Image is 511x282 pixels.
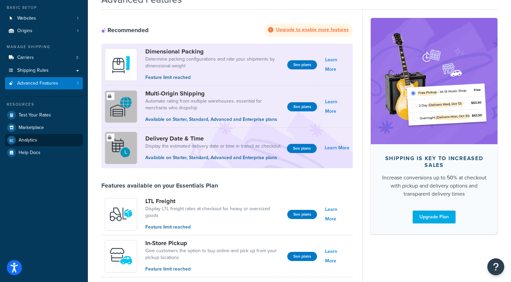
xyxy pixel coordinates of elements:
[145,265,282,273] p: Feature limit reached
[5,77,83,90] li: Advanced Features
[5,12,83,25] a: Websites1
[5,134,83,146] a: Analytics
[145,56,282,69] a: Determine packing configurations and rate your shipments by dimensional weight
[5,102,83,107] div: Resources
[325,205,349,224] a: Learn More
[413,211,456,223] a: Upgrade Plan
[325,55,349,74] a: Learn More
[5,25,83,37] li: Origins
[276,26,349,33] strong: Upgrade to enable more features
[5,109,83,121] a: Test Your Rates
[382,155,487,169] div: Shipping is key to increased sales
[109,53,133,77] img: DTVBYsAAAAAASUVORK5CYII=
[5,122,83,134] a: Marketplace
[17,68,49,73] span: Shipping Rules
[325,97,349,116] a: Learn More
[5,12,83,25] li: Websites
[5,5,83,10] div: Basic Setup
[5,51,83,64] a: Carriers3
[5,51,83,64] li: Carriers
[145,247,282,261] a: Give customers the option to buy online and pick up from your pickup locations
[145,98,282,111] a: Automate rating from multiple warehouses, essential for merchants who dropship
[145,48,282,55] a: Dimensional Packing
[17,55,34,61] span: Carriers
[287,210,317,219] button: See plans
[17,81,58,86] span: Advanced Features
[5,147,83,159] a: Help Docs
[19,112,51,118] span: Test Your Rates
[145,239,282,247] a: In-Store Pickup
[145,135,282,142] a: Delivery Date & Time
[325,143,349,153] a: Learn More
[19,150,41,156] span: Help Docs
[145,90,282,97] a: Multi-Origin Shipping
[5,64,83,77] a: Shipping Rules
[5,25,83,37] a: Origins1
[101,182,218,189] div: Features available on your Essentials Plan
[287,144,317,153] button: See plans
[145,74,282,81] p: Feature limit reached
[287,60,317,69] button: See plans
[17,16,36,21] span: Websites
[19,125,44,131] span: Marketplace
[487,258,504,275] button: Open Resource Center
[325,247,349,266] a: Learn More
[145,223,282,231] p: Feature limit reached
[5,44,83,50] div: Manage Shipping
[145,143,282,150] a: Display the estimated delivery date or time in transit as checkout.
[101,26,149,34] div: Recommended
[381,28,487,134] img: feature-image-bc-upgrade-63323b7e0001f74ee9b4b6549f3fc5de0323d87a30a5703426337501b3dadfb7.png
[5,77,83,90] a: Advanced Features1
[77,28,78,34] span: 1
[382,174,487,198] div: Increase conversions up to 50% at checkout with pickup and delivery options and transparent deliv...
[145,205,282,219] a: Display LTL freight rates at checkout for heavy or oversized goods
[287,102,317,111] button: See plans
[19,137,37,143] span: Analytics
[76,55,78,61] span: 3
[109,244,133,268] img: wfgcfpwTIucLEAAAAASUVORK5CYII=
[109,202,133,226] img: y79ZsPf0fXUFUhFXDzUgf+ktZg5F2+ohG75+v3d2s1D9TjoU8PiyCIluIjV41seZevKCRuEjTPPOKHJsQcmKCXGdfprl3L4q7...
[145,116,282,123] p: Available on Starter, Standard, Advanced and Enterprise plans
[145,197,282,205] a: LTL Freight
[77,81,78,86] span: 1
[287,252,317,261] button: See plans
[77,16,78,21] span: 1
[145,154,282,161] p: Available on Starter, Standard, Advanced and Enterprise plans
[17,28,32,34] span: Origins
